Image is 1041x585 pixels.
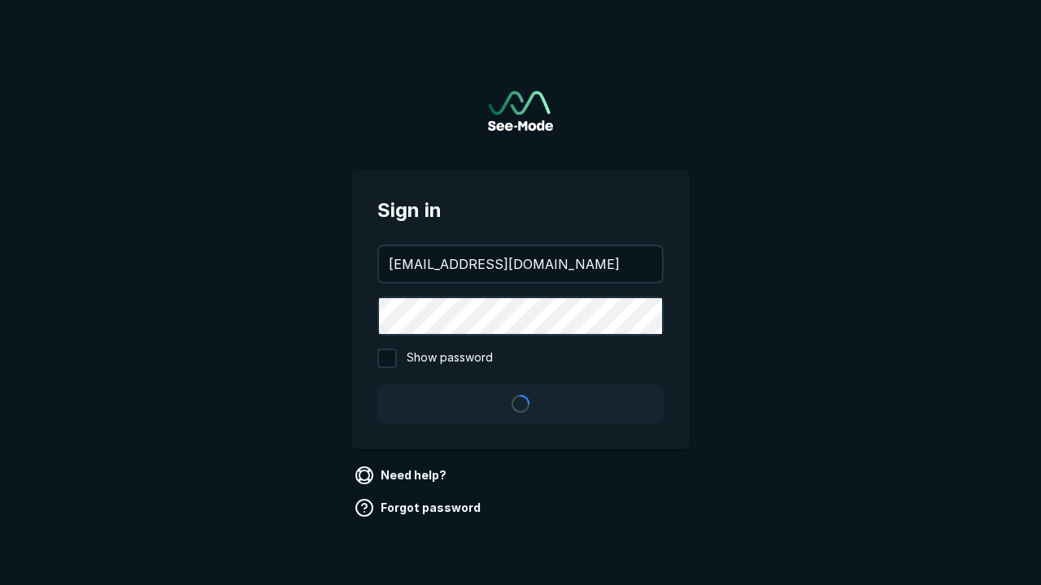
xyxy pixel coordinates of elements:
a: Forgot password [351,495,487,521]
a: Go to sign in [488,91,553,131]
img: See-Mode Logo [488,91,553,131]
a: Need help? [351,462,453,488]
span: Sign in [377,196,664,225]
span: Show password [407,349,493,368]
input: your@email.com [379,246,662,282]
